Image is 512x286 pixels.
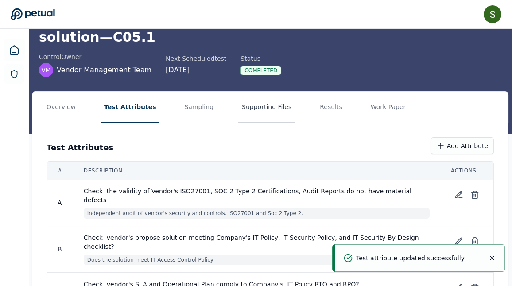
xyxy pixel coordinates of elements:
[467,233,483,249] button: Delete test attribute
[166,54,226,63] div: Next Scheduled test
[58,199,62,206] span: A
[440,162,493,180] th: Actions
[41,66,51,74] span: VM
[47,162,73,180] th: #
[4,64,24,84] a: SOC 1 Reports
[316,92,346,123] button: Results
[4,39,25,61] a: Dashboard
[84,208,430,219] span: Independent audit of vendor's security and controls. ISO27001 and Soc 2 Type 2.
[356,254,465,262] p: Test attribute updated successfully
[238,92,295,123] button: Supporting Files
[101,92,160,123] button: Test Attributes
[240,54,281,63] div: Status
[58,246,62,253] span: B
[240,66,281,75] div: Completed
[47,141,113,154] h3: Test Attributes
[32,92,508,123] nav: Tabs
[84,255,430,265] span: Does the solution meet IT Access Control Policy
[166,65,226,75] div: [DATE]
[451,233,467,249] button: Edit test attribute
[84,233,430,251] span: Check vendor's propose solution meeting Company's IT Policy, IT Security Policy, and IT Security ...
[43,92,79,123] button: Overview
[39,13,501,45] h1: New Vendor Risk Assessment before onboard vendor and solution — C05.1
[367,92,410,123] button: Work Paper
[39,52,151,61] div: control Owner
[84,187,430,204] span: Check the validity of Vendor's ISO27001, SOC 2 Type 2 Certifications, Audit Reports do not have m...
[451,187,467,203] button: Edit test attribute
[73,162,440,180] th: Description
[57,65,151,75] span: Vendor Management Team
[484,5,501,23] img: Samuel Tan
[431,137,494,154] button: Add Attribute
[11,8,55,20] a: Go to Dashboard
[181,92,217,123] button: Sampling
[467,187,483,203] button: Delete test attribute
